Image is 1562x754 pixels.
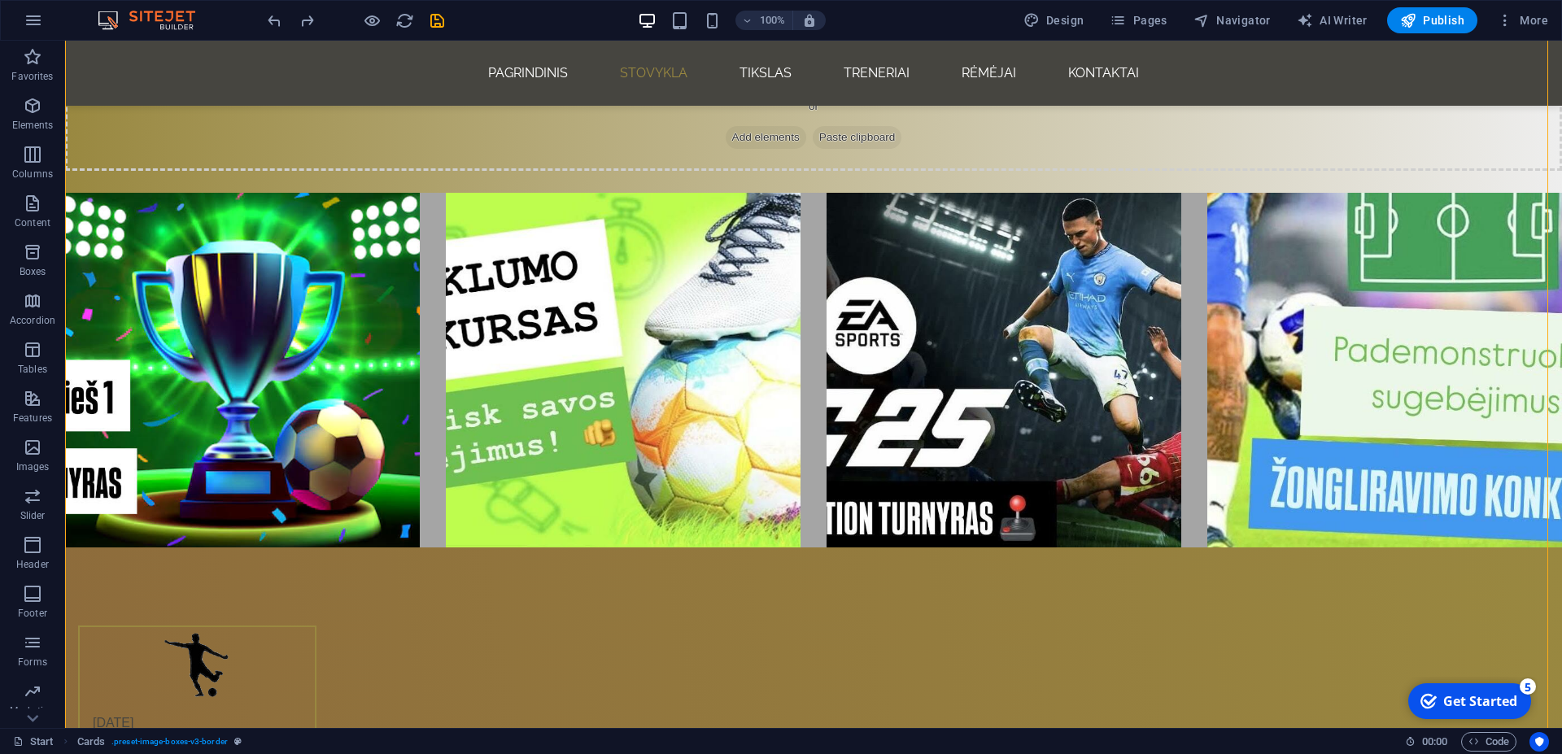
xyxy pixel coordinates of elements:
[111,732,228,752] span: . preset-image-boxes-v3-border
[10,704,55,717] p: Marketing
[77,732,242,752] nav: breadcrumb
[77,732,105,752] span: Click to select. Double-click to edit
[297,11,316,30] button: redo
[362,11,382,30] button: Click here to leave preview mode and continue editing
[428,11,447,30] i: Save (Ctrl+S)
[298,11,316,30] i: Redo: Delete elements (Ctrl+Y, ⌘+Y)
[1422,732,1447,752] span: 00 00
[264,11,284,30] button: undo
[120,2,137,18] div: 5
[9,7,132,42] div: Get Started 5 items remaining, 0% complete
[18,656,47,669] p: Forms
[1110,12,1167,28] span: Pages
[1433,735,1436,747] span: :
[18,607,47,620] p: Footer
[661,85,741,108] span: Add elements
[1017,7,1091,33] div: Design (Ctrl+Alt+Y)
[18,363,47,376] p: Tables
[1497,12,1548,28] span: More
[10,314,55,327] p: Accordion
[1297,12,1368,28] span: AI Writer
[265,11,284,30] i: Undo: Delete elements (Ctrl+Z)
[20,509,46,522] p: Slider
[94,11,216,30] img: Editor Logo
[1490,7,1555,33] button: More
[395,11,414,30] button: reload
[13,732,54,752] a: Click to cancel selection. Double-click to open Pages
[44,15,118,33] div: Get Started
[16,460,50,473] p: Images
[20,265,46,278] p: Boxes
[748,85,837,108] span: Paste clipboard
[1017,7,1091,33] button: Design
[16,558,49,571] p: Header
[395,11,414,30] i: Reload page
[1405,732,1448,752] h6: Session time
[735,11,793,30] button: 100%
[12,119,54,132] p: Elements
[1187,7,1277,33] button: Navigator
[1193,12,1271,28] span: Navigator
[11,70,53,83] p: Favorites
[12,168,53,181] p: Columns
[234,737,242,746] i: This element is a customizable preset
[1400,12,1464,28] span: Publish
[427,11,447,30] button: save
[1023,12,1084,28] span: Design
[1468,732,1509,752] span: Code
[802,13,817,28] i: On resize automatically adjust zoom level to fit chosen device.
[760,11,786,30] h6: 100%
[1461,732,1516,752] button: Code
[15,216,50,229] p: Content
[1290,7,1374,33] button: AI Writer
[1387,7,1477,33] button: Publish
[13,412,52,425] p: Features
[1529,732,1549,752] button: Usercentrics
[1103,7,1173,33] button: Pages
